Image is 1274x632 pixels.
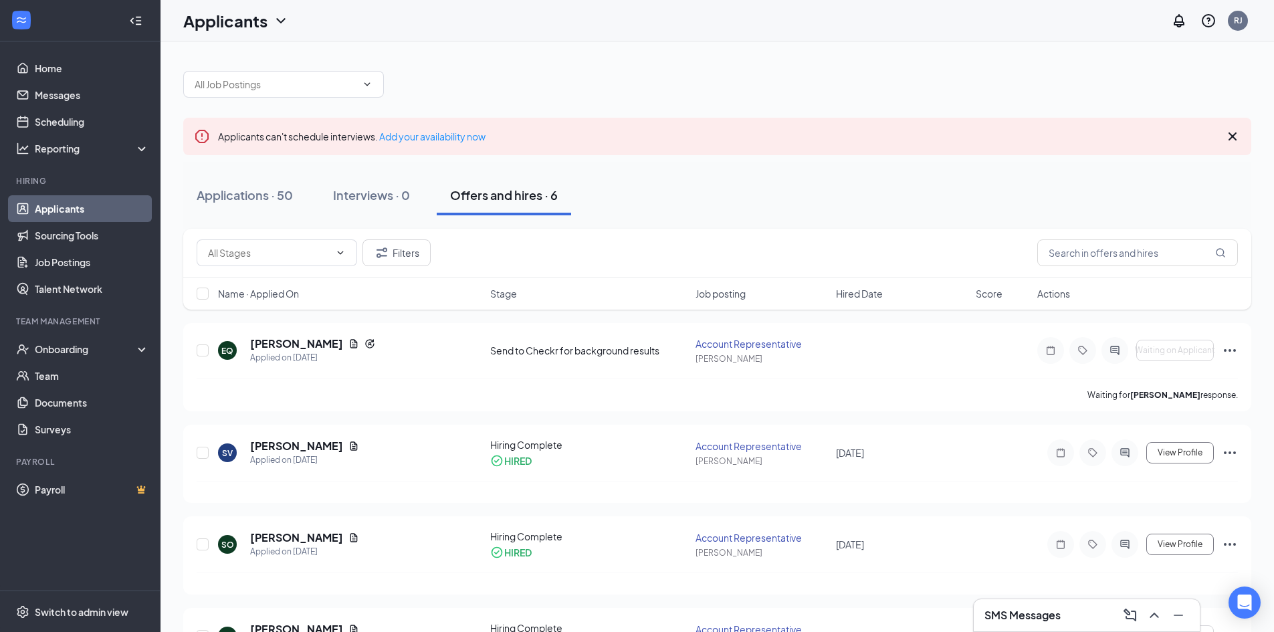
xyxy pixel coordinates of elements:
[696,547,827,558] div: [PERSON_NAME]
[16,456,146,467] div: Payroll
[1234,15,1243,26] div: RJ
[1075,345,1091,356] svg: Tag
[504,454,532,467] div: HIRED
[1146,607,1162,623] svg: ChevronUp
[208,245,330,260] input: All Stages
[35,389,149,416] a: Documents
[984,608,1061,623] h3: SMS Messages
[348,532,359,543] svg: Document
[333,187,410,203] div: Interviews · 0
[1200,13,1216,29] svg: QuestionInfo
[129,14,142,27] svg: Collapse
[35,416,149,443] a: Surveys
[1053,539,1069,550] svg: Note
[16,605,29,619] svg: Settings
[35,142,150,155] div: Reporting
[194,128,210,144] svg: Error
[490,344,688,357] div: Send to Checkr for background results
[1135,346,1215,355] span: Waiting on Applicant
[250,453,359,467] div: Applied on [DATE]
[16,316,146,327] div: Team Management
[1053,447,1069,458] svg: Note
[362,239,431,266] button: Filter Filters
[1222,536,1238,552] svg: Ellipses
[696,287,746,300] span: Job posting
[1144,605,1165,626] button: ChevronUp
[490,438,688,451] div: Hiring Complete
[16,142,29,155] svg: Analysis
[35,605,128,619] div: Switch to admin view
[450,187,558,203] div: Offers and hires · 6
[197,187,293,203] div: Applications · 50
[364,338,375,349] svg: Reapply
[218,130,486,142] span: Applicants can't schedule interviews.
[836,538,864,550] span: [DATE]
[1043,345,1059,356] svg: Note
[696,439,827,453] div: Account Representative
[15,13,28,27] svg: WorkstreamLogo
[35,362,149,389] a: Team
[250,530,343,545] h5: [PERSON_NAME]
[504,546,532,559] div: HIRED
[1146,534,1214,555] button: View Profile
[35,476,149,503] a: PayrollCrown
[250,351,375,364] div: Applied on [DATE]
[195,77,356,92] input: All Job Postings
[1037,287,1070,300] span: Actions
[696,337,827,350] div: Account Representative
[1222,445,1238,461] svg: Ellipses
[1170,607,1186,623] svg: Minimize
[490,454,504,467] svg: CheckmarkCircle
[490,530,688,543] div: Hiring Complete
[35,82,149,108] a: Messages
[250,439,343,453] h5: [PERSON_NAME]
[1158,448,1202,457] span: View Profile
[1085,447,1101,458] svg: Tag
[1085,539,1101,550] svg: Tag
[35,276,149,302] a: Talent Network
[348,441,359,451] svg: Document
[1117,447,1133,458] svg: ActiveChat
[335,247,346,258] svg: ChevronDown
[222,447,233,459] div: SV
[379,130,486,142] a: Add your availability now
[1120,605,1141,626] button: ComposeMessage
[490,287,517,300] span: Stage
[218,287,299,300] span: Name · Applied On
[1225,128,1241,144] svg: Cross
[348,338,359,349] svg: Document
[221,539,234,550] div: SO
[836,447,864,459] span: [DATE]
[250,545,359,558] div: Applied on [DATE]
[16,175,146,187] div: Hiring
[696,455,827,467] div: [PERSON_NAME]
[1130,390,1200,400] b: [PERSON_NAME]
[35,249,149,276] a: Job Postings
[1037,239,1238,266] input: Search in offers and hires
[1146,442,1214,463] button: View Profile
[976,287,1002,300] span: Score
[1117,539,1133,550] svg: ActiveChat
[183,9,268,32] h1: Applicants
[1168,605,1189,626] button: Minimize
[696,531,827,544] div: Account Representative
[35,55,149,82] a: Home
[1158,540,1202,549] span: View Profile
[1229,587,1261,619] div: Open Intercom Messenger
[35,195,149,222] a: Applicants
[1171,13,1187,29] svg: Notifications
[1136,340,1214,361] button: Waiting on Applicant
[35,342,138,356] div: Onboarding
[16,342,29,356] svg: UserCheck
[1122,607,1138,623] svg: ComposeMessage
[1087,389,1238,401] p: Waiting for response.
[221,345,233,356] div: EQ
[696,353,827,364] div: [PERSON_NAME]
[35,222,149,249] a: Sourcing Tools
[374,245,390,261] svg: Filter
[273,13,289,29] svg: ChevronDown
[1215,247,1226,258] svg: MagnifyingGlass
[362,79,373,90] svg: ChevronDown
[490,546,504,559] svg: CheckmarkCircle
[836,287,883,300] span: Hired Date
